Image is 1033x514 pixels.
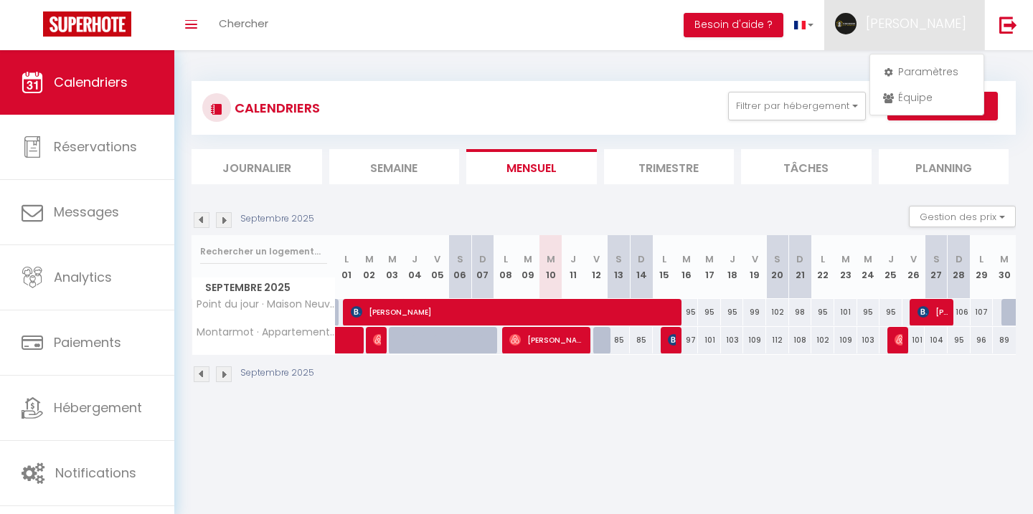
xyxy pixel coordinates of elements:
[329,149,460,184] li: Semaine
[857,327,880,353] div: 103
[948,299,971,325] div: 106
[879,149,1009,184] li: Planning
[902,235,925,299] th: 26
[766,327,789,353] div: 112
[948,235,971,299] th: 28
[834,327,857,353] div: 109
[879,299,902,325] div: 95
[55,464,136,482] span: Notifications
[676,327,699,353] div: 97
[194,327,338,338] span: Montarmot · Appartement 9 personnes | Parkings privés
[412,252,418,266] abbr: J
[434,252,440,266] abbr: V
[682,252,691,266] abbr: M
[466,149,597,184] li: Mensuel
[457,252,463,266] abbr: S
[857,299,880,325] div: 95
[766,235,789,299] th: 20
[948,327,971,353] div: 95
[358,235,381,299] th: 02
[231,92,320,124] h3: CALENDRIERS
[721,299,744,325] div: 95
[54,203,119,221] span: Messages
[698,235,721,299] th: 17
[811,235,834,299] th: 22
[721,327,744,353] div: 103
[351,298,680,325] span: [PERSON_NAME]
[879,235,902,299] th: 25
[426,235,449,299] th: 05
[766,299,789,325] div: 102
[789,327,812,353] div: 108
[925,235,948,299] th: 27
[774,252,780,266] abbr: S
[796,252,803,266] abbr: D
[192,149,322,184] li: Journalier
[743,235,766,299] th: 19
[925,327,948,353] div: 104
[585,235,608,299] th: 12
[54,399,142,417] span: Hébergement
[789,235,812,299] th: 21
[676,235,699,299] th: 16
[547,252,555,266] abbr: M
[993,327,1016,353] div: 89
[888,252,894,266] abbr: J
[381,235,404,299] th: 03
[54,73,128,91] span: Calendriers
[743,327,766,353] div: 109
[698,299,721,325] div: 95
[728,92,866,120] button: Filtrer par hébergement
[192,277,335,298] span: Septembre 2025
[449,235,472,299] th: 06
[240,212,314,226] p: Septembre 2025
[902,327,925,353] div: 101
[971,327,994,353] div: 96
[630,235,653,299] th: 14
[864,252,872,266] abbr: M
[54,333,121,351] span: Paiements
[993,235,1016,299] th: 30
[730,252,735,266] abbr: J
[54,138,137,156] span: Réservations
[403,235,426,299] th: 04
[608,235,631,299] th: 13
[509,326,586,353] span: [PERSON_NAME]
[684,13,783,37] button: Besoin d'aide ?
[200,239,327,265] input: Rechercher un logement...
[789,299,812,325] div: 98
[43,11,131,37] img: Super Booking
[344,252,349,266] abbr: L
[593,252,600,266] abbr: V
[721,235,744,299] th: 18
[524,252,532,266] abbr: M
[834,235,857,299] th: 23
[604,149,735,184] li: Trimestre
[999,16,1017,34] img: logout
[539,235,562,299] th: 10
[471,235,494,299] th: 07
[54,268,112,286] span: Analytics
[874,60,980,84] a: Paramètres
[979,252,984,266] abbr: L
[494,235,517,299] th: 08
[743,299,766,325] div: 99
[821,252,825,266] abbr: L
[653,235,676,299] th: 15
[336,235,359,299] th: 01
[668,326,676,353] span: [PERSON_NAME]
[1000,252,1009,266] abbr: M
[705,252,714,266] abbr: M
[608,327,631,353] div: 85
[504,252,508,266] abbr: L
[811,327,834,353] div: 102
[971,235,994,299] th: 29
[194,299,338,310] span: Point du jour · Maison Neuve 8 personnes | Terrasse & Garage Privé
[373,326,381,353] span: [PERSON_NAME]
[841,252,850,266] abbr: M
[910,252,917,266] abbr: V
[219,16,268,31] span: Chercher
[388,252,397,266] abbr: M
[676,299,699,325] div: 95
[752,252,758,266] abbr: V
